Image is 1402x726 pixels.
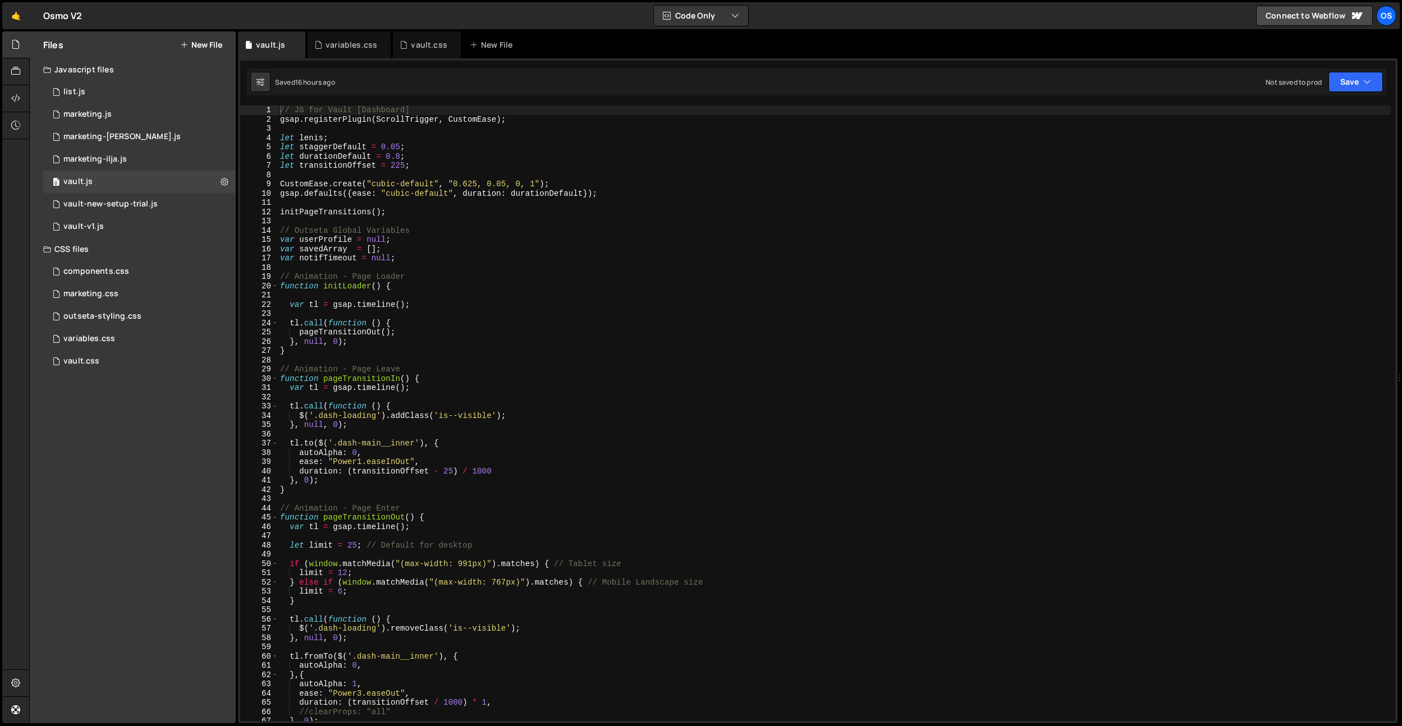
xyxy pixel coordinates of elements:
[63,222,104,232] div: vault-v1.js
[240,494,278,504] div: 43
[240,698,278,707] div: 65
[2,2,30,29] a: 🤙
[1266,77,1322,87] div: Not saved to prod
[63,177,93,187] div: vault.js
[240,309,278,319] div: 23
[43,215,236,238] div: 16596/45132.js
[240,670,278,680] div: 62
[240,143,278,152] div: 5
[240,300,278,310] div: 22
[43,9,82,22] div: Osmo V2
[240,513,278,522] div: 45
[43,171,236,193] div: 16596/45133.js
[240,605,278,615] div: 55
[240,189,278,199] div: 10
[240,578,278,587] div: 52
[63,356,99,366] div: vault.css
[1256,6,1373,26] a: Connect to Webflow
[240,208,278,217] div: 12
[240,707,278,717] div: 66
[63,199,158,209] div: vault-new-setup-trial.js
[240,568,278,578] div: 51
[240,541,278,550] div: 48
[240,624,278,633] div: 57
[240,245,278,254] div: 16
[240,365,278,374] div: 29
[240,642,278,652] div: 59
[240,152,278,162] div: 6
[240,272,278,282] div: 19
[240,402,278,411] div: 33
[240,550,278,559] div: 49
[240,633,278,643] div: 58
[240,134,278,143] div: 4
[63,132,181,142] div: marketing-[PERSON_NAME].js
[326,39,377,50] div: variables.css
[240,716,278,726] div: 67
[240,531,278,541] div: 47
[63,334,115,344] div: variables.css
[240,337,278,347] div: 26
[43,350,236,373] div: 16596/45153.css
[63,87,85,97] div: list.js
[43,260,236,283] div: 16596/45511.css
[43,193,236,215] div: 16596/45152.js
[240,198,278,208] div: 11
[240,485,278,495] div: 42
[240,476,278,485] div: 41
[240,467,278,476] div: 40
[43,148,236,171] div: 16596/45423.js
[411,39,447,50] div: vault.css
[240,291,278,300] div: 21
[240,105,278,115] div: 1
[240,254,278,263] div: 17
[240,430,278,439] div: 36
[180,40,222,49] button: New File
[240,559,278,569] div: 50
[240,522,278,532] div: 46
[240,448,278,458] div: 38
[240,124,278,134] div: 3
[63,289,118,299] div: marketing.css
[240,217,278,226] div: 13
[240,504,278,513] div: 44
[53,178,59,187] span: 0
[240,171,278,180] div: 8
[240,587,278,596] div: 53
[63,266,129,277] div: components.css
[43,81,236,103] div: 16596/45151.js
[30,238,236,260] div: CSS files
[240,457,278,467] div: 39
[240,596,278,606] div: 54
[654,6,748,26] button: Code Only
[240,374,278,384] div: 30
[240,439,278,448] div: 37
[240,226,278,236] div: 14
[240,263,278,273] div: 18
[240,282,278,291] div: 20
[240,411,278,421] div: 34
[240,115,278,125] div: 2
[256,39,285,50] div: vault.js
[240,679,278,689] div: 63
[43,126,236,148] div: 16596/45424.js
[43,39,63,51] h2: Files
[240,180,278,189] div: 9
[63,311,141,321] div: outseta-styling.css
[63,109,112,120] div: marketing.js
[240,319,278,328] div: 24
[63,154,127,164] div: marketing-ilja.js
[240,615,278,624] div: 56
[1376,6,1396,26] a: Os
[240,383,278,393] div: 31
[240,161,278,171] div: 7
[240,356,278,365] div: 28
[1328,72,1383,92] button: Save
[240,652,278,661] div: 60
[43,283,236,305] div: 16596/45446.css
[43,305,236,328] div: 16596/45156.css
[240,420,278,430] div: 35
[240,235,278,245] div: 15
[275,77,335,87] div: Saved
